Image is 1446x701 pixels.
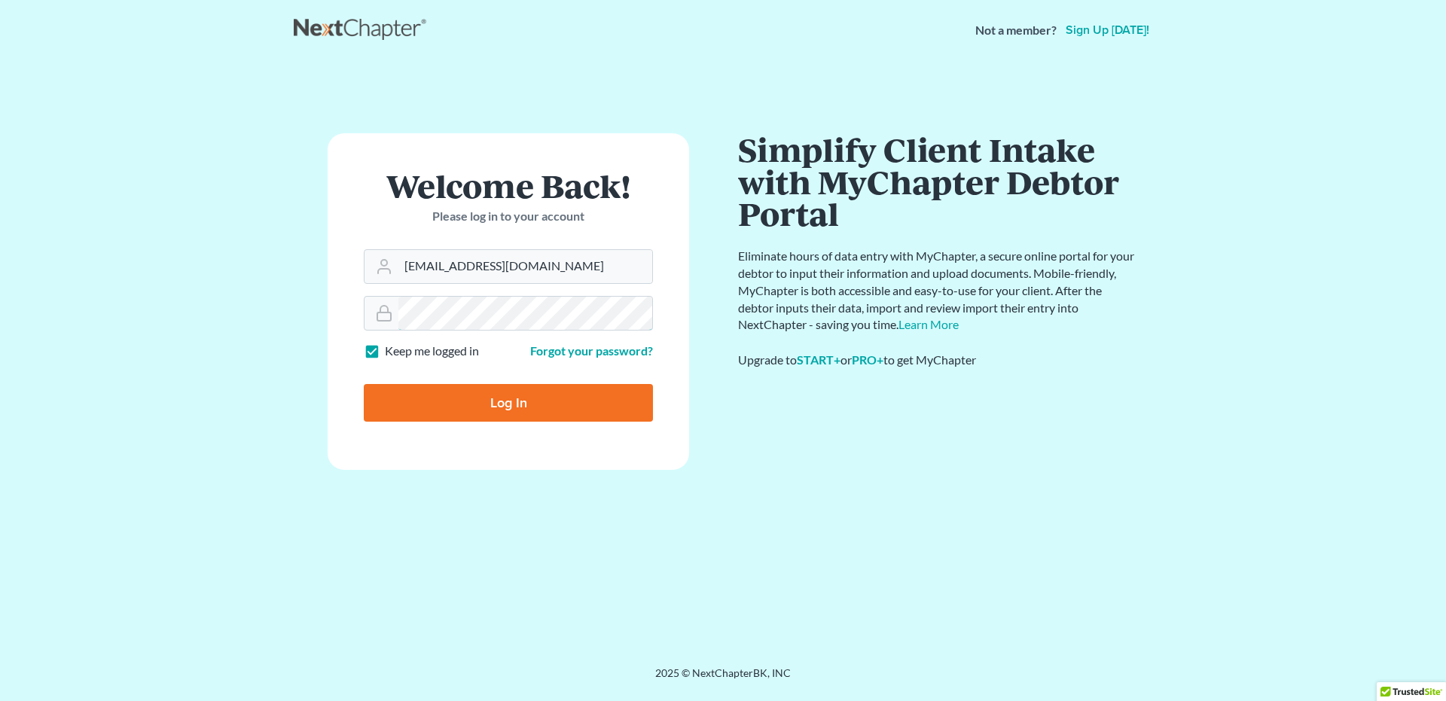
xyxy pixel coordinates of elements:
h1: Simplify Client Intake with MyChapter Debtor Portal [738,133,1137,230]
h1: Welcome Back! [364,169,653,202]
p: Eliminate hours of data entry with MyChapter, a secure online portal for your debtor to input the... [738,248,1137,334]
p: Please log in to your account [364,208,653,225]
a: PRO+ [852,352,883,367]
a: Learn More [898,317,959,331]
label: Keep me logged in [385,343,479,360]
input: Email Address [398,250,652,283]
div: Upgrade to or to get MyChapter [738,352,1137,369]
strong: Not a member? [975,22,1057,39]
a: Sign up [DATE]! [1063,24,1152,36]
div: 2025 © NextChapterBK, INC [294,666,1152,693]
a: Forgot your password? [530,343,653,358]
input: Log In [364,384,653,422]
a: START+ [797,352,840,367]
